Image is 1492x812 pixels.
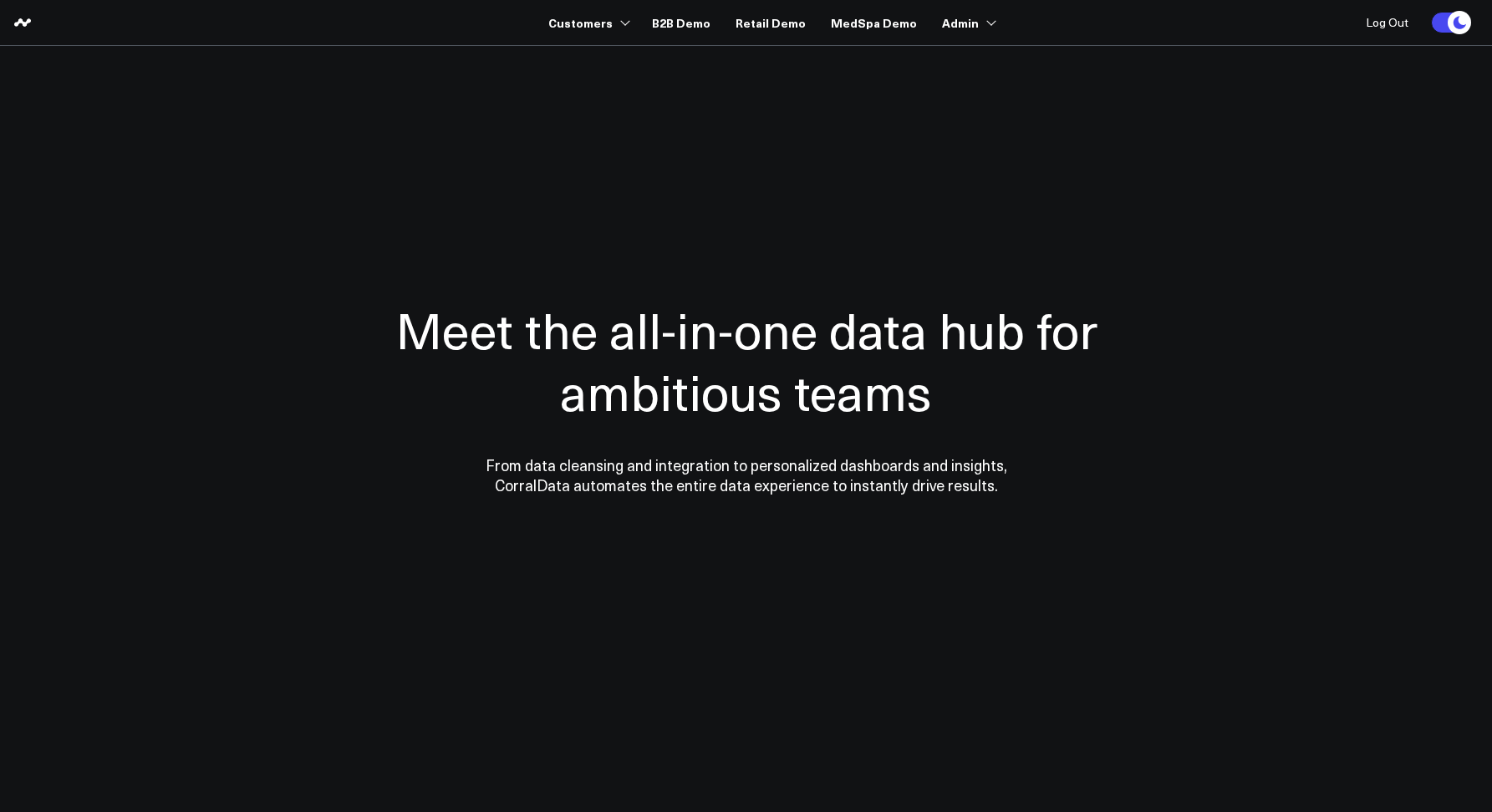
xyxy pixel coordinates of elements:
[337,298,1156,422] h1: Meet the all-in-one data hub for ambitious teams
[548,8,627,38] a: Customers
[831,8,917,38] a: MedSpa Demo
[736,8,806,38] a: Retail Demo
[450,455,1043,495] p: From data cleansing and integration to personalized dashboards and insights, CorralData automates...
[942,8,993,38] a: Admin
[652,8,710,38] a: B2B Demo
